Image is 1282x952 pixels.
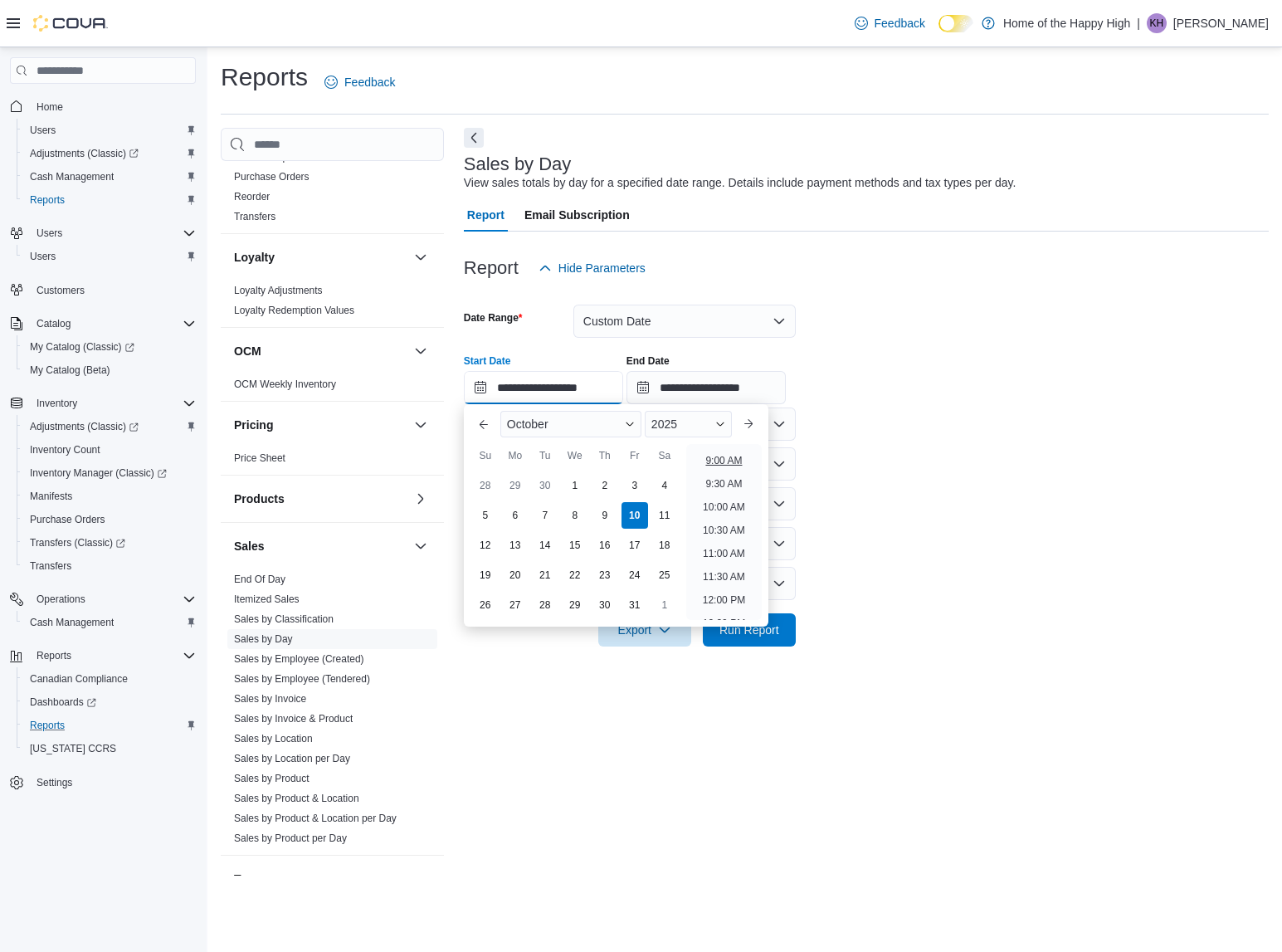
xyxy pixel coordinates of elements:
[23,510,196,530] span: Purchase Orders
[651,532,678,559] div: day-18
[507,417,548,431] span: October
[234,285,323,296] a: Loyalty Adjustments
[3,94,202,118] button: Home
[234,613,334,625] a: Sales by Classification
[1003,13,1130,33] p: Home of the Happy High
[30,672,128,686] span: Canadian Compliance
[592,532,618,559] div: day-16
[472,592,499,618] div: day-26
[411,536,431,556] button: Sales
[1150,13,1164,33] span: KH
[573,305,796,338] button: Custom Date
[234,693,306,705] a: Sales by Invoice
[703,613,796,647] button: Run Report
[30,696,96,709] span: Dashboards
[848,7,932,40] a: Feedback
[17,119,202,142] button: Users
[30,646,78,666] button: Reports
[30,280,196,300] span: Customers
[532,562,558,588] div: day-21
[411,489,431,509] button: Products
[234,249,407,266] button: Loyalty
[23,692,196,712] span: Dashboards
[234,652,364,666] span: Sales by Employee (Created)
[234,304,354,317] span: Loyalty Redemption Values
[23,613,120,632] a: Cash Management
[472,532,499,559] div: day-12
[23,463,173,483] a: Inventory Manager (Classic)
[234,633,293,645] a: Sales by Day
[234,417,407,433] button: Pricing
[30,393,84,413] button: Inventory
[234,752,350,765] span: Sales by Location per Day
[696,567,752,587] li: 11:30 AM
[472,502,499,529] div: day-5
[10,87,196,837] nav: Complex example
[23,556,196,576] span: Transfers
[23,739,196,759] span: Washington CCRS
[500,411,641,437] div: Button. Open the month selector. October is currently selected.
[37,284,85,297] span: Customers
[30,589,196,609] span: Operations
[17,531,202,554] a: Transfers (Classic)
[502,502,529,529] div: day-6
[234,249,275,266] h3: Loyalty
[221,569,444,855] div: Sales
[234,712,353,725] span: Sales by Invoice & Product
[23,190,196,210] span: Reports
[234,417,273,433] h3: Pricing
[37,317,71,330] span: Catalog
[23,613,196,632] span: Cash Management
[532,532,558,559] div: day-14
[562,472,588,499] div: day-1
[23,144,145,164] a: Adjustments (Classic)
[37,776,72,789] span: Settings
[622,442,648,469] div: Fr
[23,417,196,437] span: Adjustments (Classic)
[37,649,71,662] span: Reports
[30,490,72,503] span: Manifests
[30,616,114,629] span: Cash Management
[23,739,123,759] a: [US_STATE] CCRS
[645,411,732,437] div: Button. Open the year selector. 2025 is currently selected.
[234,593,300,606] span: Itemized Sales
[17,667,202,691] button: Canadian Compliance
[234,378,336,391] span: OCM Weekly Inventory
[23,247,196,266] span: Users
[234,343,261,359] h3: OCM
[735,411,762,437] button: Next month
[23,669,134,689] a: Canadian Compliance
[696,590,752,610] li: 12:00 PM
[23,360,196,380] span: My Catalog (Beta)
[23,692,103,712] a: Dashboards
[234,538,265,554] h3: Sales
[502,472,529,499] div: day-29
[37,593,85,606] span: Operations
[532,472,558,499] div: day-30
[234,593,300,605] a: Itemized Sales
[30,314,77,334] button: Catalog
[30,513,105,526] span: Purchase Orders
[502,442,529,469] div: Mo
[234,871,266,887] h3: Taxes
[23,337,196,357] span: My Catalog (Classic)
[696,520,752,540] li: 10:30 AM
[699,451,748,471] li: 9:00 AM
[464,154,572,174] h3: Sales by Day
[472,442,499,469] div: Su
[875,15,925,32] span: Feedback
[30,646,196,666] span: Reports
[1147,13,1167,33] div: Kathleen Hess
[234,491,285,507] h3: Products
[592,442,618,469] div: Th
[622,592,648,618] div: day-31
[30,340,134,354] span: My Catalog (Classic)
[30,223,69,243] button: Users
[30,250,56,263] span: Users
[23,190,71,210] a: Reports
[651,472,678,499] div: day-4
[234,692,306,705] span: Sales by Invoice
[234,792,359,805] span: Sales by Product & Location
[562,592,588,618] div: day-29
